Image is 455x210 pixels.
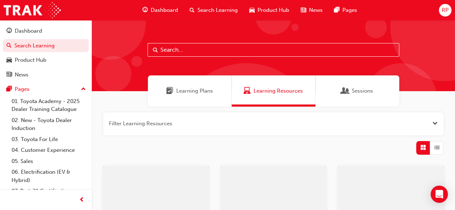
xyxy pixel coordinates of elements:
a: search-iconSearch Learning [184,3,244,18]
a: News [3,68,89,81]
div: Open Intercom Messenger [431,186,448,203]
span: prev-icon [79,196,85,205]
span: Search [153,46,158,54]
a: Product Hub [3,53,89,67]
span: news-icon [301,6,306,15]
span: pages-icon [334,6,340,15]
a: 02. New - Toyota Dealer Induction [9,115,89,134]
a: SessionsSessions [315,75,399,107]
a: 07. Parts21 Certification [9,186,89,197]
img: Trak [4,2,61,18]
span: search-icon [6,43,12,49]
a: 03. Toyota For Life [9,134,89,145]
a: news-iconNews [295,3,328,18]
span: pages-icon [6,86,12,93]
span: Learning Plans [176,87,213,95]
span: guage-icon [6,28,12,34]
span: Learning Resources [244,87,251,95]
a: pages-iconPages [328,3,363,18]
span: Sessions [352,87,373,95]
span: Learning Plans [166,87,173,95]
div: Dashboard [15,27,42,35]
span: guage-icon [142,6,148,15]
span: Product Hub [258,6,289,14]
a: 01. Toyota Academy - 2025 Dealer Training Catalogue [9,96,89,115]
span: car-icon [6,57,12,64]
a: car-iconProduct Hub [244,3,295,18]
button: Pages [3,83,89,96]
span: Grid [420,144,426,152]
button: DashboardSearch LearningProduct HubNews [3,23,89,83]
a: Learning PlansLearning Plans [148,75,232,107]
span: News [309,6,323,14]
span: RP [442,6,449,14]
button: RP [439,4,451,17]
span: Sessions [342,87,349,95]
input: Search... [147,43,399,57]
span: car-icon [249,6,255,15]
a: Learning ResourcesLearning Resources [232,75,315,107]
button: Open the filter [432,120,438,128]
a: Search Learning [3,39,89,52]
span: news-icon [6,72,12,78]
span: up-icon [81,85,86,94]
span: List [434,144,440,152]
span: Learning Resources [254,87,303,95]
a: guage-iconDashboard [137,3,184,18]
span: search-icon [190,6,195,15]
a: Dashboard [3,24,89,38]
span: Pages [342,6,357,14]
div: News [15,71,28,79]
a: 04. Customer Experience [9,145,89,156]
div: Pages [15,85,29,93]
div: Product Hub [15,56,46,64]
span: Dashboard [151,6,178,14]
a: 06. Electrification (EV & Hybrid) [9,167,89,186]
a: 05. Sales [9,156,89,167]
span: Search Learning [197,6,238,14]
